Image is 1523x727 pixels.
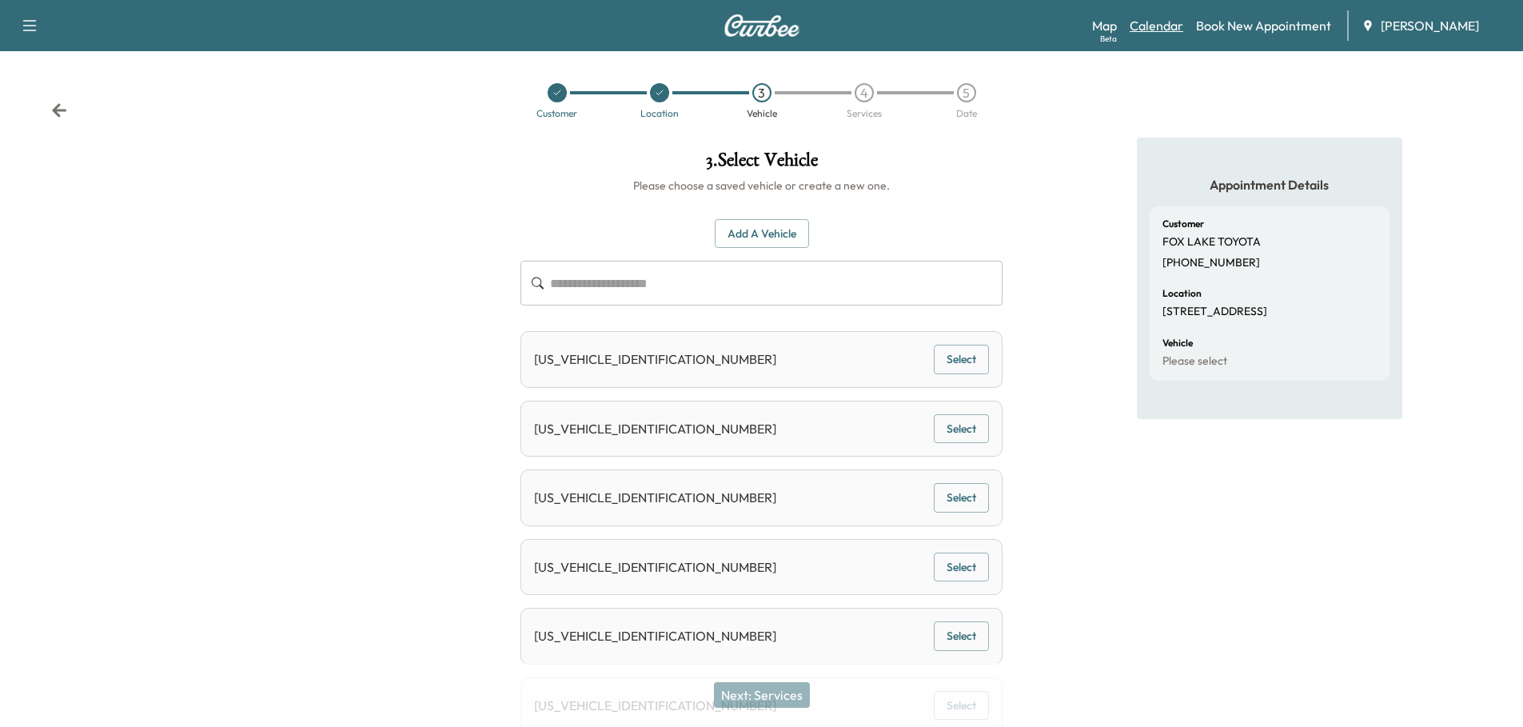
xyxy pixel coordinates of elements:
a: Book New Appointment [1196,16,1331,35]
p: [US_VEHICLE_IDENTIFICATION_NUMBER] [534,488,776,507]
div: Location [640,109,679,118]
h6: Please choose a saved vehicle or create a new one. [520,178,1003,194]
p: FOX LAKE TOYOTA [1162,235,1261,250]
p: Please select [1162,354,1227,369]
img: Curbee Logo [724,14,800,37]
h1: 3 . Select Vehicle [520,150,1003,178]
button: Select [934,345,989,374]
div: Beta [1100,33,1117,45]
p: [STREET_ADDRESS] [1162,305,1267,319]
p: [US_VEHICLE_IDENTIFICATION_NUMBER] [534,350,776,369]
button: Select [934,414,989,444]
div: 5 [957,83,976,102]
p: [US_VEHICLE_IDENTIFICATION_NUMBER] [534,557,776,577]
a: MapBeta [1092,16,1117,35]
div: Back [51,102,67,118]
a: Calendar [1130,16,1183,35]
div: Services [847,109,882,118]
button: Select [934,483,989,513]
div: Customer [536,109,577,118]
h6: Location [1162,289,1202,298]
p: [US_VEHICLE_IDENTIFICATION_NUMBER] [534,626,776,645]
div: 3 [752,83,771,102]
h6: Vehicle [1162,338,1193,348]
button: Select [934,621,989,651]
span: [PERSON_NAME] [1381,16,1479,35]
h5: Appointment Details [1150,176,1389,194]
p: [US_VEHICLE_IDENTIFICATION_NUMBER] [534,419,776,438]
h6: Customer [1162,219,1204,229]
div: Vehicle [747,109,777,118]
button: Select [934,553,989,582]
button: Add a Vehicle [715,219,809,249]
div: Date [956,109,977,118]
div: 4 [855,83,874,102]
p: [PHONE_NUMBER] [1162,256,1260,270]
